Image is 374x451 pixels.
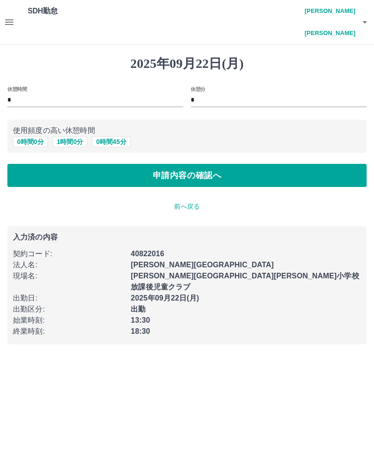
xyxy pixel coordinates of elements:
[53,136,88,147] button: 1時間0分
[92,136,130,147] button: 0時間45分
[13,326,125,337] p: 終業時刻 :
[131,294,199,302] b: 2025年09月22日(月)
[13,304,125,315] p: 出勤区分 :
[191,85,205,92] label: 休憩分
[131,316,150,324] b: 13:30
[13,315,125,326] p: 始業時刻 :
[13,271,125,282] p: 現場名 :
[13,259,125,271] p: 法人名 :
[131,272,359,291] b: [PERSON_NAME][GEOGRAPHIC_DATA][PERSON_NAME]小学校放課後児童クラブ
[131,327,150,335] b: 18:30
[7,164,367,187] button: 申請内容の確認へ
[13,293,125,304] p: 出勤日 :
[13,125,361,136] p: 使用頻度の高い休憩時間
[13,248,125,259] p: 契約コード :
[131,305,145,313] b: 出勤
[7,85,27,92] label: 休憩時間
[13,234,361,241] p: 入力済の内容
[131,261,274,269] b: [PERSON_NAME][GEOGRAPHIC_DATA]
[7,56,367,72] h1: 2025年09月22日(月)
[13,136,48,147] button: 0時間0分
[131,250,164,258] b: 40822016
[7,202,367,211] p: 前へ戻る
